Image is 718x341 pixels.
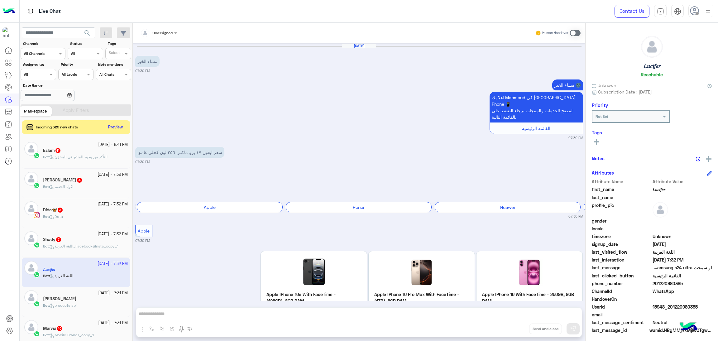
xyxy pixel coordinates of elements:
small: [DATE] - 7:32 PM [98,201,128,207]
span: last_message_id [592,327,648,334]
span: Data [50,214,63,219]
a: Contact Us [615,5,649,18]
img: WhatsApp [34,301,40,307]
label: Assigned to: [23,62,55,67]
img: defaultAdmin.png [641,36,663,57]
label: Date Range [23,83,93,88]
span: 7 [56,237,61,242]
h5: Marwa [43,326,63,331]
span: phone_number [592,280,651,287]
span: 𝐿𝑢𝑐𝑖𝑓𝑒𝑟 [653,186,712,193]
small: [DATE] - 7:32 PM [98,172,128,178]
img: tab [657,8,664,15]
span: Attribute Value [653,178,712,185]
span: profile_pic [592,202,651,216]
span: اكواد الخصم [50,184,73,189]
h5: Mahmoud eldeeb [43,296,76,301]
a: tab [654,5,667,18]
span: 4 [77,178,82,183]
p: Apple IPhone 16 With FaceTime - 256GB, 8GB RAM [482,291,577,305]
img: 1403182699927242 [2,27,14,38]
span: first_name [592,186,651,193]
span: Bot [43,244,49,248]
small: [DATE] - 7:31 PM [98,320,128,326]
p: Live Chat [39,7,61,16]
img: defaultAdmin.png [24,320,38,334]
span: null [653,218,712,224]
span: last_name [592,194,651,201]
img: notes [696,156,701,161]
span: Bot [43,214,49,219]
span: UserId [592,304,651,310]
span: Mobile Brands_copy_1 [50,333,94,337]
h5: 𝐿𝑢𝑐𝑖𝑓𝑒𝑟 [644,62,660,70]
img: add [706,156,711,162]
h5: Dida🦋 [43,207,63,213]
span: ChannelId [592,288,651,295]
img: Logo [2,5,15,18]
img: defaultAdmin.png [24,231,38,245]
label: Priority [61,62,93,67]
span: last_clicked_button [592,272,651,279]
div: Huawei [435,202,581,212]
span: لو سمحت samsung s24 ultra متوفر؟ [653,264,712,271]
span: Bot [43,303,49,308]
b: : [43,214,50,219]
img: tab [26,7,34,15]
span: null [653,225,712,232]
button: search [80,27,95,41]
button: Send and close [529,324,562,334]
span: wamid.HBgMMjAxMjIwOTgwMzg1FQIAEhggQTVCQUMyMzREQzlDQUQzOUYxODgyRTlBMzQ2M0FGMjIA [649,327,712,334]
h5: Shady [43,237,62,242]
img: Instagram [34,212,40,218]
b: : [43,303,50,308]
h6: Tags [592,130,712,135]
span: Unknown [653,233,712,240]
span: null [653,311,712,318]
small: [DATE] - 9:41 PM [98,142,128,148]
span: 2 [653,288,712,295]
p: 18/9/2025, 7:30 PM [552,79,583,90]
span: products api [50,303,77,308]
img: Apple-IPhone-16e-With-FaceTime-128GB-8GB-RAM_Apple_23326_1.webp [266,257,361,288]
img: defaultAdmin.png [653,202,668,218]
button: Apply Filters [21,104,131,116]
span: signup_date [592,241,651,247]
img: Apple-IPhone-16-With-FaceTime-256GB-8GB-RAM_Apple_22118_1.jpeg [482,257,577,288]
span: locale [592,225,651,232]
span: اللغة العربية [653,249,712,255]
span: HandoverOn [592,296,651,302]
span: 3 [58,208,63,213]
span: Subscription Date : [DATE] [598,89,652,95]
div: Apple [137,202,283,212]
small: 07:30 PM [568,135,583,140]
img: Apple-IPhone-16-Pro-Max-With-FaceTime-1TB-8GB-RAM_Apple_21951_1.jpeg [374,257,469,288]
p: Apple IPhone 16 Pro Max With FaceTime - (1TB), 8GB RAM [374,291,469,305]
img: hulul-logo.png [677,316,699,338]
img: WhatsApp [34,331,40,337]
img: defaultAdmin.png [24,172,38,186]
img: defaultAdmin.png [24,201,38,215]
small: 07:30 PM [135,159,150,164]
span: Apple [138,228,150,233]
label: Tags [108,41,131,46]
div: Marketplace [19,106,52,116]
p: Apple IPhone 16e With FaceTime - (128GB), 8GB RAM [266,291,361,305]
h5: Hala Abd Elaziz [43,177,83,183]
button: Preview [106,123,126,132]
img: profile [704,7,712,15]
h6: Attributes [592,170,614,175]
span: اللغة العربية_Facebook&Insta_copy_1 [50,244,118,248]
span: Unknown [592,82,616,89]
b: Not Set [596,114,608,119]
span: 2025-09-18T16:31:41.785Z [653,241,712,247]
h6: Priority [592,102,608,108]
div: Select [108,50,120,57]
span: القائمة الرئيسية [653,272,712,279]
img: defaultAdmin.png [24,290,38,304]
span: email [592,311,651,318]
label: Status [70,41,102,46]
b: : [43,244,50,248]
span: 201220980385 [653,280,712,287]
span: Bot [43,333,49,337]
